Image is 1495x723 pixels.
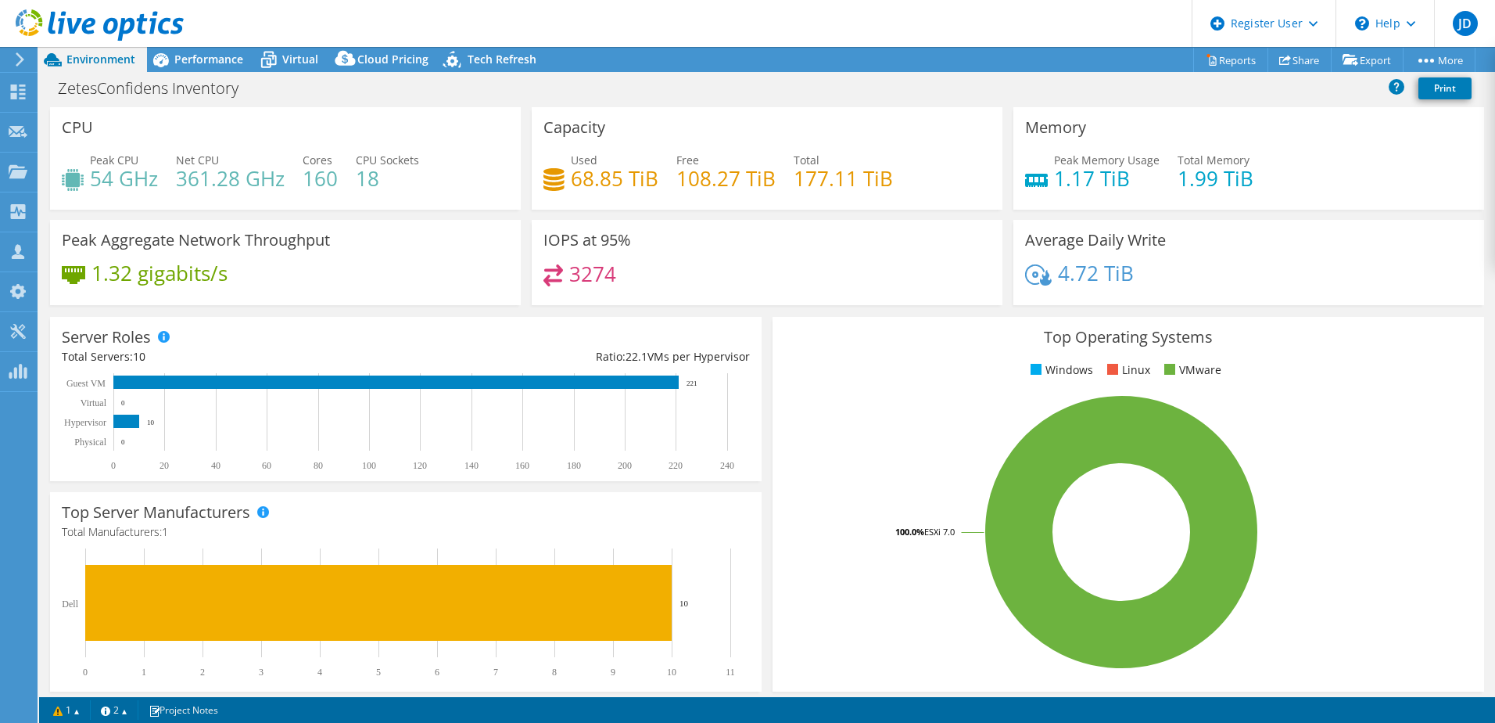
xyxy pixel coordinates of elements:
[618,460,632,471] text: 200
[1355,16,1369,31] svg: \n
[133,349,145,364] span: 10
[64,417,106,428] text: Hypervisor
[669,460,683,471] text: 220
[62,232,330,249] h3: Peak Aggregate Network Throughput
[493,667,498,678] text: 7
[611,667,615,678] text: 9
[1193,48,1268,72] a: Reports
[356,170,419,187] h4: 18
[176,153,219,167] span: Net CPU
[1103,361,1150,379] li: Linux
[794,153,819,167] span: Total
[567,460,581,471] text: 180
[51,80,263,97] h1: ZetesConfidens Inventory
[895,526,924,538] tspan: 100.0%
[142,667,146,678] text: 1
[62,523,750,541] h4: Total Manufacturers:
[676,153,699,167] span: Free
[1178,170,1253,187] h4: 1.99 TiB
[1331,48,1404,72] a: Export
[282,52,318,67] span: Virtual
[90,153,138,167] span: Peak CPU
[138,700,229,720] a: Project Notes
[571,170,658,187] h4: 68.85 TiB
[543,232,631,249] h3: IOPS at 95%
[1178,153,1249,167] span: Total Memory
[314,460,323,471] text: 80
[376,667,381,678] text: 5
[259,667,264,678] text: 3
[176,170,285,187] h4: 361.28 GHz
[174,52,243,67] span: Performance
[262,460,271,471] text: 60
[62,348,406,365] div: Total Servers:
[1054,170,1160,187] h4: 1.17 TiB
[111,460,116,471] text: 0
[552,667,557,678] text: 8
[435,667,439,678] text: 6
[1160,361,1221,379] li: VMware
[468,52,536,67] span: Tech Refresh
[1054,153,1160,167] span: Peak Memory Usage
[571,153,597,167] span: Used
[543,119,605,136] h3: Capacity
[924,526,955,538] tspan: ESXi 7.0
[362,460,376,471] text: 100
[726,667,735,678] text: 11
[62,504,250,521] h3: Top Server Manufacturers
[406,348,750,365] div: Ratio: VMs per Hypervisor
[676,170,776,187] h4: 108.27 TiB
[42,700,91,720] a: 1
[784,329,1472,346] h3: Top Operating Systems
[90,170,158,187] h4: 54 GHz
[1453,11,1478,36] span: JD
[720,460,734,471] text: 240
[211,460,220,471] text: 40
[162,524,168,539] span: 1
[81,397,107,408] text: Virtual
[91,264,228,282] h4: 1.32 gigabits/s
[356,153,419,167] span: CPU Sockets
[66,378,106,389] text: Guest VM
[121,438,125,446] text: 0
[1027,361,1093,379] li: Windows
[679,599,689,608] text: 10
[626,349,647,364] span: 22.1
[317,667,322,678] text: 4
[121,399,125,407] text: 0
[66,52,135,67] span: Environment
[62,599,78,610] text: Dell
[303,153,332,167] span: Cores
[794,170,893,187] h4: 177.11 TiB
[1267,48,1332,72] a: Share
[1025,119,1086,136] h3: Memory
[303,170,338,187] h4: 160
[74,437,106,448] text: Physical
[413,460,427,471] text: 120
[90,700,138,720] a: 2
[1403,48,1475,72] a: More
[160,460,169,471] text: 20
[200,667,205,678] text: 2
[515,460,529,471] text: 160
[1058,264,1134,282] h4: 4.72 TiB
[464,460,479,471] text: 140
[1025,232,1166,249] h3: Average Daily Write
[1418,77,1472,99] a: Print
[62,329,151,346] h3: Server Roles
[357,52,428,67] span: Cloud Pricing
[147,419,155,426] text: 10
[83,667,88,678] text: 0
[687,379,697,387] text: 221
[62,119,93,136] h3: CPU
[569,265,616,282] h4: 3274
[667,667,676,678] text: 10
